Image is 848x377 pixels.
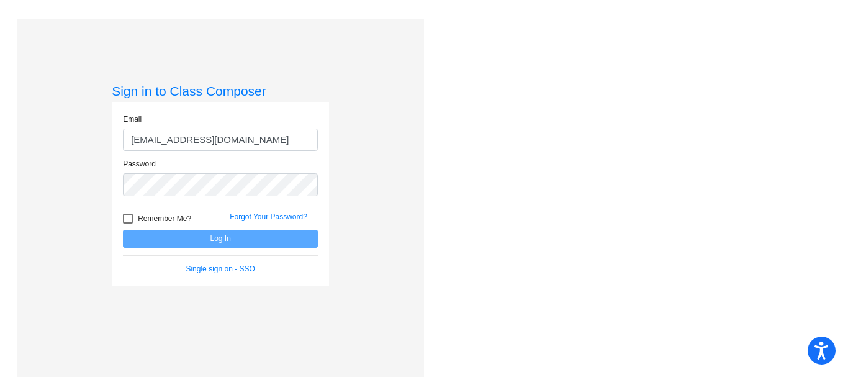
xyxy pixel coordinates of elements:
h3: Sign in to Class Composer [112,83,329,99]
a: Single sign on - SSO [186,265,255,273]
span: Remember Me? [138,211,191,226]
label: Password [123,158,156,170]
label: Email [123,114,142,125]
button: Log In [123,230,318,248]
a: Forgot Your Password? [230,212,307,221]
